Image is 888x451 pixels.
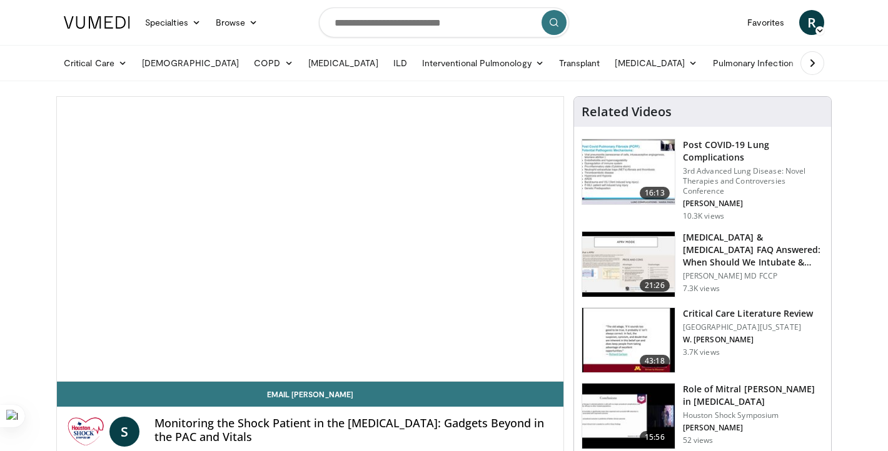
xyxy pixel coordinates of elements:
span: 16:13 [640,187,670,199]
a: ILD [386,51,415,76]
a: [MEDICAL_DATA] [607,51,705,76]
p: Houston Shock Symposium [683,410,824,420]
a: Transplant [552,51,608,76]
a: Interventional Pulmonology [415,51,552,76]
a: [DEMOGRAPHIC_DATA] [134,51,246,76]
p: [PERSON_NAME] [683,423,824,433]
a: R [799,10,824,35]
a: Pulmonary Infection [705,51,814,76]
span: 21:26 [640,279,670,292]
span: 15:56 [640,431,670,444]
a: COPD [246,51,300,76]
img: 1d1ca009-d6ac-44bf-b092-5eca21ea4ff6.150x105_q85_crop-smart_upscale.jpg [582,308,675,373]
p: 10.3K views [683,211,724,221]
a: 43:18 Critical Care Literature Review [GEOGRAPHIC_DATA][US_STATE] W. [PERSON_NAME] 3.7K views [582,307,824,374]
a: Browse [208,10,266,35]
a: Critical Care [56,51,134,76]
a: Email [PERSON_NAME] [57,382,563,407]
img: 0f7493d4-2bdb-4f17-83da-bd9accc2ebef.150x105_q85_crop-smart_upscale.jpg [582,232,675,297]
h3: Role of Mitral [PERSON_NAME] in [MEDICAL_DATA] [683,383,824,408]
span: 43:18 [640,355,670,367]
h4: Related Videos [582,104,672,119]
video-js: Video Player [57,97,563,382]
img: 57e22e54-19b1-4882-88b8-6d21d5b7a5fe.150x105_q85_crop-smart_upscale.jpg [582,384,675,449]
a: [MEDICAL_DATA] [301,51,386,76]
img: Houston Shock Symposium [67,417,104,447]
p: W. [PERSON_NAME] [683,335,814,345]
a: Favorites [740,10,792,35]
h3: Post COVID-19 Lung Complications [683,139,824,164]
h3: [MEDICAL_DATA] & [MEDICAL_DATA] FAQ Answered: When Should We Intubate & How Do We Adj… [683,231,824,269]
h3: Critical Care Literature Review [683,307,814,320]
img: VuMedi Logo [64,16,130,29]
p: 52 views [683,435,714,445]
a: 15:56 Role of Mitral [PERSON_NAME] in [MEDICAL_DATA] Houston Shock Symposium [PERSON_NAME] 52 views [582,383,824,449]
p: [GEOGRAPHIC_DATA][US_STATE] [683,322,814,332]
p: [PERSON_NAME] MD FCCP [683,271,824,281]
a: Specialties [138,10,208,35]
a: 21:26 [MEDICAL_DATA] & [MEDICAL_DATA] FAQ Answered: When Should We Intubate & How Do We Adj… [PER... [582,231,824,297]
h4: Monitoring the Shock Patient in the [MEDICAL_DATA]: Gadgets Beyond in the PAC and Vitals [154,417,553,444]
input: Search topics, interventions [319,7,569,37]
p: 3rd Advanced Lung Disease: Novel Therapies and Controversies Conference [683,166,824,196]
a: S [109,417,139,447]
a: 16:13 Post COVID-19 Lung Complications 3rd Advanced Lung Disease: Novel Therapies and Controversi... [582,139,824,221]
p: [PERSON_NAME] [683,199,824,209]
img: 667297da-f7fe-4586-84bf-5aeb1aa9adcb.150x105_q85_crop-smart_upscale.jpg [582,139,675,204]
p: 3.7K views [683,347,720,357]
p: 7.3K views [683,284,720,294]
